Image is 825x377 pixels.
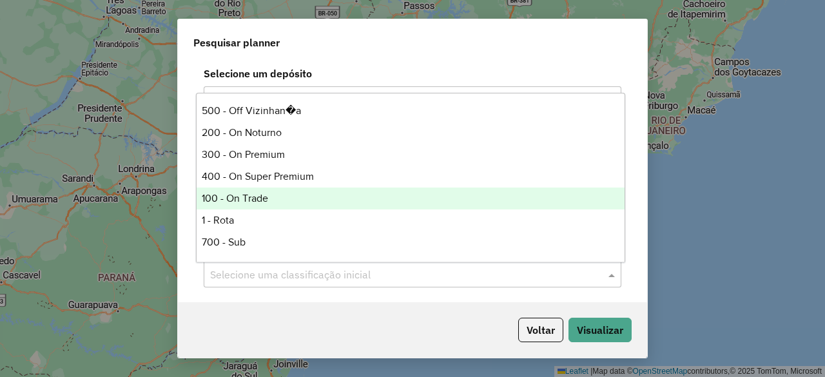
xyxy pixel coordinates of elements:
[196,93,625,262] ng-dropdown-panel: Options list
[197,166,624,188] div: 400 - On Super Premium
[197,209,624,231] div: 1 - Rota
[197,122,624,144] div: 200 - On Noturno
[197,231,624,253] div: 700 - Sub
[594,92,605,107] span: Clear all
[196,66,629,81] label: Selecione um depósito
[197,253,624,275] div: 800 - Sub Senior
[518,318,563,342] button: Voltar
[197,188,624,209] div: 100 - On Trade
[568,318,632,342] button: Visualizar
[193,35,280,50] span: Pesquisar planner
[197,100,624,122] div: 500 - Off Vizinhan�a
[197,144,624,166] div: 300 - On Premium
